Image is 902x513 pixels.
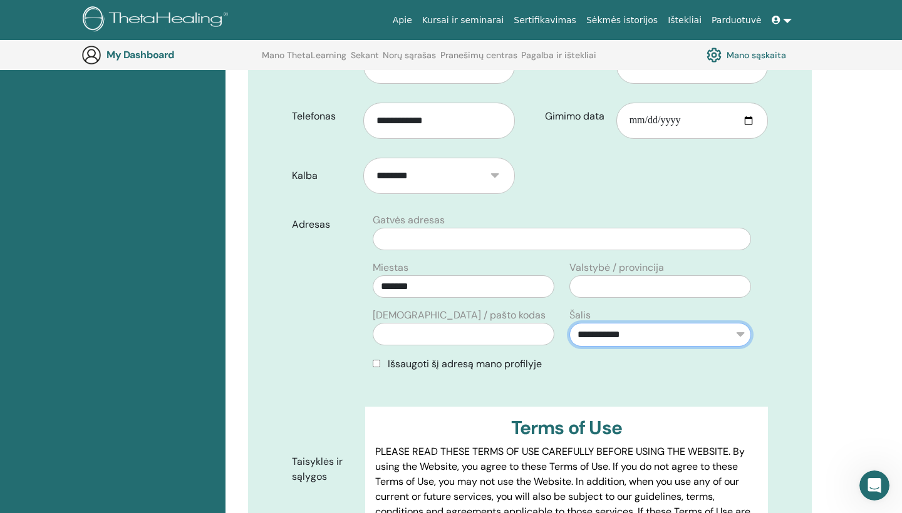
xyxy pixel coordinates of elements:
a: Sertifikavimas [509,9,581,32]
a: Sėkmės istorijos [581,9,663,32]
span: Išsaugoti šį adresą mano profilyje [388,357,542,370]
a: Apie [388,9,417,32]
label: Gimimo data [536,104,616,128]
h3: My Dashboard [106,49,232,61]
a: Ištekliai [663,9,707,32]
img: cog.svg [707,44,722,66]
a: Kursai ir seminarai [417,9,509,32]
a: Parduotuvė [707,9,767,32]
img: logo.png [83,6,232,34]
a: Pranešimų centras [440,50,517,70]
label: Gatvės adresas [373,213,445,228]
label: Miestas [373,260,408,275]
a: Pagalba ir ištekliai [521,50,596,70]
a: Norų sąrašas [383,50,436,70]
label: [DEMOGRAPHIC_DATA] / pašto kodas [373,308,546,323]
img: generic-user-icon.jpg [81,45,101,65]
label: Telefonas [283,104,363,128]
iframe: Intercom live chat [859,470,889,500]
h3: Terms of Use [375,417,758,439]
a: Mano sąskaita [707,44,786,66]
label: Šalis [569,308,591,323]
a: Sekant [351,50,379,70]
label: Valstybė / provincija [569,260,664,275]
label: Adresas [283,213,365,236]
label: Kalba [283,164,363,188]
label: Taisyklės ir sąlygos [283,450,365,489]
a: Mano ThetaLearning [262,50,346,70]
